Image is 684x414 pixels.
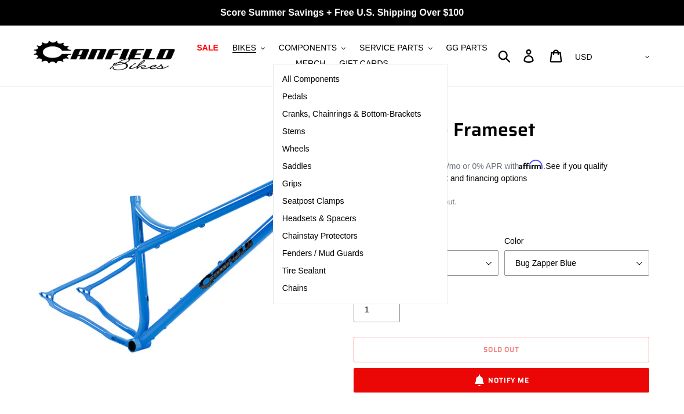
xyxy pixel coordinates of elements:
[545,161,607,171] a: See if you qualify - Learn more about Affirm Financing (opens in modal)
[282,249,363,258] span: Fenders / Mud Guards
[197,43,218,53] span: SALE
[333,56,394,71] a: GIFT CARDS
[282,127,305,136] span: Stems
[351,196,652,208] div: calculated at checkout.
[274,280,430,297] a: Chains
[282,196,344,206] span: Seatpost Clamps
[273,40,351,56] button: COMPONENTS
[290,56,331,71] a: MERCH
[396,157,607,172] p: Starting at /mo or 0% APR with .
[296,59,325,69] span: MERCH
[227,40,271,56] button: BIKES
[440,40,493,56] a: GG PARTS
[274,228,430,245] a: Chainstay Protectors
[282,231,358,241] span: Chainstay Protectors
[339,59,388,69] span: GIFT CARDS
[274,193,430,210] a: Seatpost Clamps
[282,144,310,154] span: Wheels
[274,158,430,175] a: Saddles
[504,235,649,247] label: Color
[232,43,256,53] span: BIKES
[274,210,430,228] a: Headsets & Spacers
[282,214,356,224] span: Headsets & Spacers
[274,262,430,280] a: Tire Sealant
[32,38,177,74] img: Canfield Bikes
[282,109,421,119] span: Cranks, Chainrings & Bottom-Brackets
[519,160,543,170] span: Affirm
[282,74,340,84] span: All Components
[354,337,649,362] button: Sold out
[274,141,430,158] a: Wheels
[191,40,224,56] a: SALE
[483,344,520,355] span: Sold out
[282,179,301,189] span: Grips
[282,266,326,276] span: Tire Sealant
[279,43,337,53] span: COMPONENTS
[274,123,430,141] a: Stems
[274,106,430,123] a: Cranks, Chainrings & Bottom-Brackets
[274,245,430,262] a: Fenders / Mud Guards
[446,43,487,53] span: GG PARTS
[274,88,430,106] a: Pedals
[274,71,430,88] a: All Components
[282,92,307,102] span: Pedals
[282,283,308,293] span: Chains
[354,368,649,393] button: Notify Me
[282,161,312,171] span: Saddles
[274,175,430,193] a: Grips
[359,43,423,53] span: SERVICE PARTS
[351,118,652,141] h1: NIMBLE 9 - Frameset
[354,40,438,56] button: SERVICE PARTS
